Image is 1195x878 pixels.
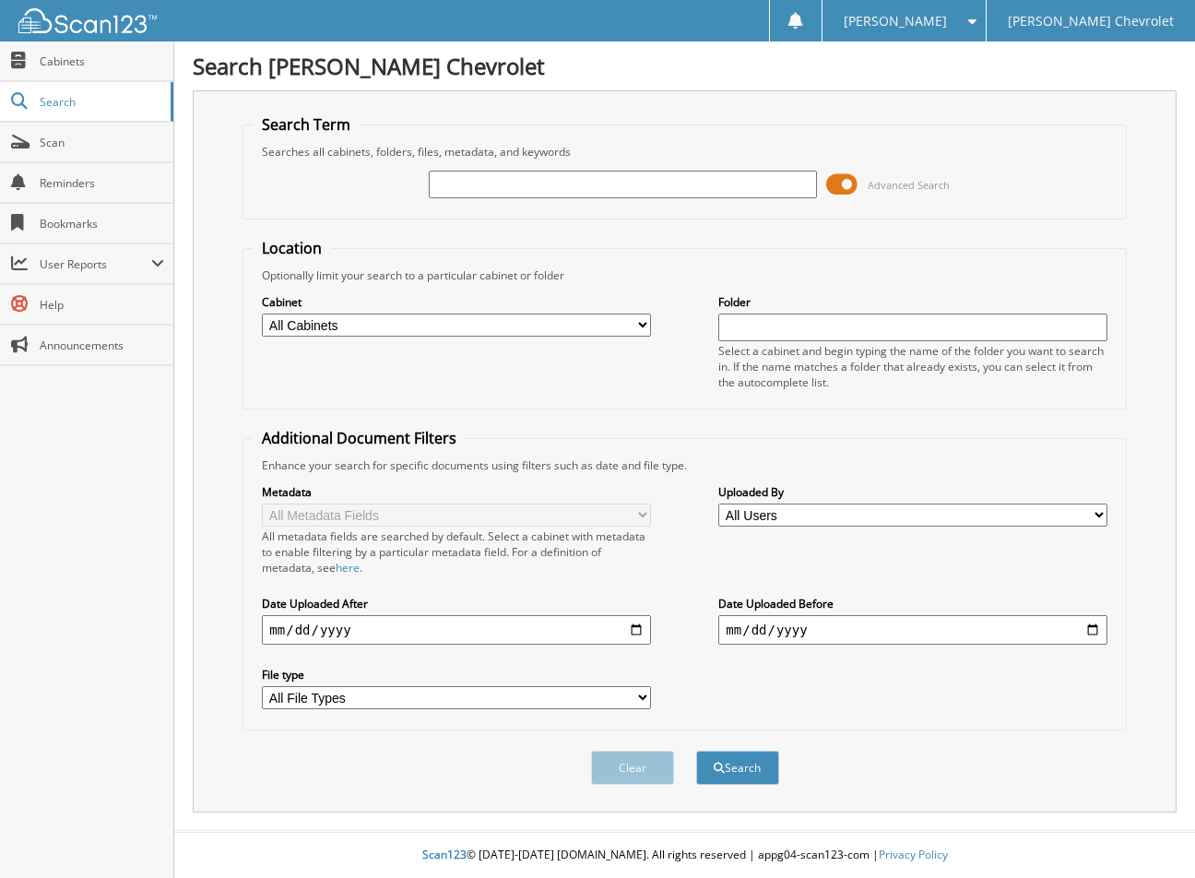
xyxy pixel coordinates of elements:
label: Date Uploaded Before [718,596,1106,611]
label: File type [262,667,650,682]
a: here [336,560,360,575]
div: Select a cabinet and begin typing the name of the folder you want to search in. If the name match... [718,343,1106,390]
label: Metadata [262,484,650,500]
button: Clear [591,751,674,785]
input: start [262,615,650,645]
span: Advanced Search [868,178,950,192]
img: scan123-logo-white.svg [18,8,157,33]
span: User Reports [40,256,151,272]
label: Date Uploaded After [262,596,650,611]
span: [PERSON_NAME] [844,16,947,27]
span: Bookmarks [40,216,164,231]
label: Uploaded By [718,484,1106,500]
button: Search [696,751,779,785]
a: Privacy Policy [879,847,948,862]
span: Scan [40,135,164,150]
span: Scan123 [422,847,467,862]
span: Announcements [40,338,164,353]
span: [PERSON_NAME] Chevrolet [1008,16,1174,27]
div: Searches all cabinets, folders, files, metadata, and keywords [253,144,1116,160]
h1: Search [PERSON_NAME] Chevrolet [193,51,1177,81]
legend: Additional Document Filters [253,428,466,448]
div: Optionally limit your search to a particular cabinet or folder [253,267,1116,283]
label: Folder [718,294,1106,310]
div: All metadata fields are searched by default. Select a cabinet with metadata to enable filtering b... [262,528,650,575]
iframe: Chat Widget [1103,789,1195,878]
span: Cabinets [40,53,164,69]
span: Reminders [40,175,164,191]
label: Cabinet [262,294,650,310]
span: Help [40,297,164,313]
legend: Location [253,238,331,258]
legend: Search Term [253,114,360,135]
input: end [718,615,1106,645]
div: © [DATE]-[DATE] [DOMAIN_NAME]. All rights reserved | appg04-scan123-com | [174,833,1195,878]
span: Search [40,94,161,110]
div: Enhance your search for specific documents using filters such as date and file type. [253,457,1116,473]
